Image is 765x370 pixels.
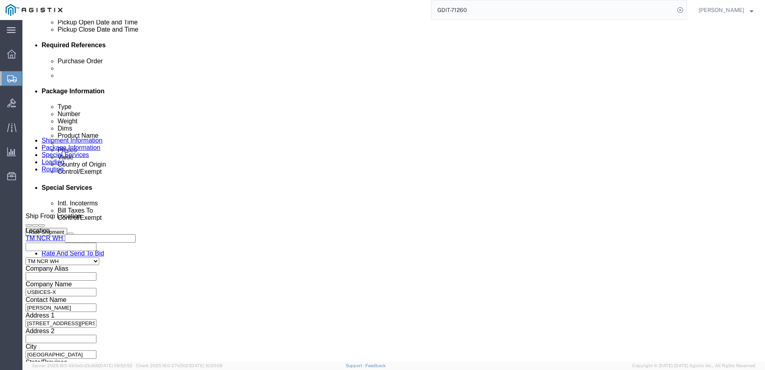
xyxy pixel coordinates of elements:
[32,363,132,368] span: Server: 2025.18.0-bb0e0c2bd68
[365,363,386,368] a: Feedback
[632,362,755,369] span: Copyright © [DATE]-[DATE] Agistix Inc., All Rights Reserved
[99,363,132,368] span: [DATE] 09:52:52
[190,363,222,368] span: [DATE] 10:20:09
[698,5,754,15] button: [PERSON_NAME]
[6,4,62,16] img: logo
[346,363,366,368] a: Support
[136,363,222,368] span: Client: 2025.18.0-27d3021
[431,0,675,20] input: Search for shipment number, reference number
[699,6,744,14] span: Dylan Jewell
[22,20,765,362] iframe: FS Legacy Container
